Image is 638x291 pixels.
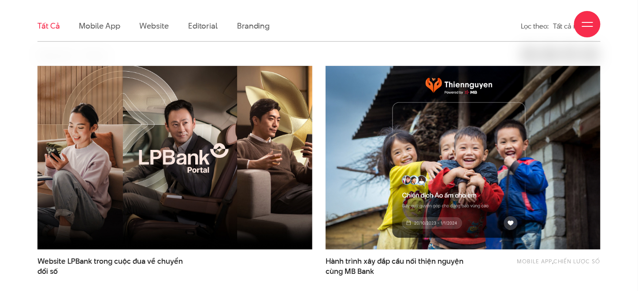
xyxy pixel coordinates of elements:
img: thumb [326,66,601,250]
a: Hành trình xây đắp cầu nối thiện nguyệncùng MB Bank [326,256,477,276]
span: cùng MB Bank [326,266,374,276]
span: đổi số [37,266,58,276]
a: Chiến lược số [553,257,601,265]
span: Website LPBank trong cuộc đua về chuyển [37,256,189,276]
div: , [490,256,601,272]
img: LPBank portal [37,66,312,250]
a: Mobile app [517,257,552,265]
span: Hành trình xây đắp cầu nối thiện nguyện [326,256,477,276]
a: Website LPBank trong cuộc đua về chuyểnđổi số [37,256,189,276]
